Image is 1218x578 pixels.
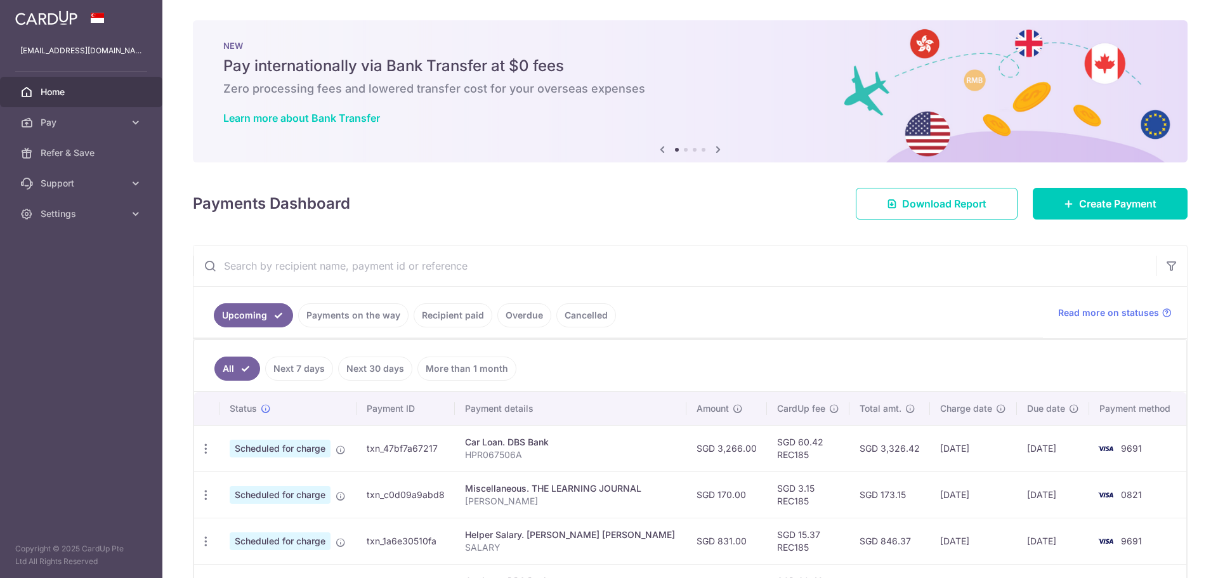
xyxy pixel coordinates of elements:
[497,303,551,327] a: Overdue
[849,518,931,564] td: SGD 846.37
[455,392,686,425] th: Payment details
[1017,518,1089,564] td: [DATE]
[1093,441,1118,456] img: Bank Card
[1121,489,1142,500] span: 0821
[230,486,331,504] span: Scheduled for charge
[697,402,729,415] span: Amount
[940,402,992,415] span: Charge date
[214,357,260,381] a: All
[1089,392,1186,425] th: Payment method
[357,392,455,425] th: Payment ID
[41,116,124,129] span: Pay
[223,56,1157,76] h5: Pay internationally via Bank Transfer at $0 fees
[849,425,931,471] td: SGD 3,326.42
[767,425,849,471] td: SGD 60.42 REC185
[860,402,901,415] span: Total amt.
[230,532,331,550] span: Scheduled for charge
[1079,196,1156,211] span: Create Payment
[465,529,676,541] div: Helper Salary. [PERSON_NAME] [PERSON_NAME]
[15,10,77,25] img: CardUp
[465,436,676,449] div: Car Loan. DBS Bank
[686,518,767,564] td: SGD 831.00
[20,44,142,57] p: [EMAIL_ADDRESS][DOMAIN_NAME]
[1017,425,1089,471] td: [DATE]
[417,357,516,381] a: More than 1 month
[230,440,331,457] span: Scheduled for charge
[465,482,676,495] div: Miscellaneous. THE LEARNING JOURNAL
[1033,188,1188,220] a: Create Payment
[465,449,676,461] p: HPR067506A
[193,192,350,215] h4: Payments Dashboard
[41,207,124,220] span: Settings
[777,402,825,415] span: CardUp fee
[930,518,1017,564] td: [DATE]
[556,303,616,327] a: Cancelled
[298,303,409,327] a: Payments on the way
[357,425,455,471] td: txn_47bf7a67217
[767,471,849,518] td: SGD 3.15 REC185
[223,81,1157,96] h6: Zero processing fees and lowered transfer cost for your overseas expenses
[223,112,380,124] a: Learn more about Bank Transfer
[1058,306,1159,319] span: Read more on statuses
[686,425,767,471] td: SGD 3,266.00
[223,41,1157,51] p: NEW
[686,471,767,518] td: SGD 170.00
[465,495,676,508] p: [PERSON_NAME]
[849,471,931,518] td: SGD 173.15
[214,303,293,327] a: Upcoming
[193,246,1156,286] input: Search by recipient name, payment id or reference
[1027,402,1065,415] span: Due date
[230,402,257,415] span: Status
[1121,443,1142,454] span: 9691
[1093,534,1118,549] img: Bank Card
[465,541,676,554] p: SALARY
[265,357,333,381] a: Next 7 days
[1121,535,1142,546] span: 9691
[930,425,1017,471] td: [DATE]
[41,177,124,190] span: Support
[1017,471,1089,518] td: [DATE]
[902,196,986,211] span: Download Report
[357,471,455,518] td: txn_c0d09a9abd8
[414,303,492,327] a: Recipient paid
[767,518,849,564] td: SGD 15.37 REC185
[41,147,124,159] span: Refer & Save
[1093,487,1118,502] img: Bank Card
[856,188,1018,220] a: Download Report
[357,518,455,564] td: txn_1a6e30510fa
[1058,306,1172,319] a: Read more on statuses
[338,357,412,381] a: Next 30 days
[930,471,1017,518] td: [DATE]
[41,86,124,98] span: Home
[193,20,1188,162] img: Bank transfer banner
